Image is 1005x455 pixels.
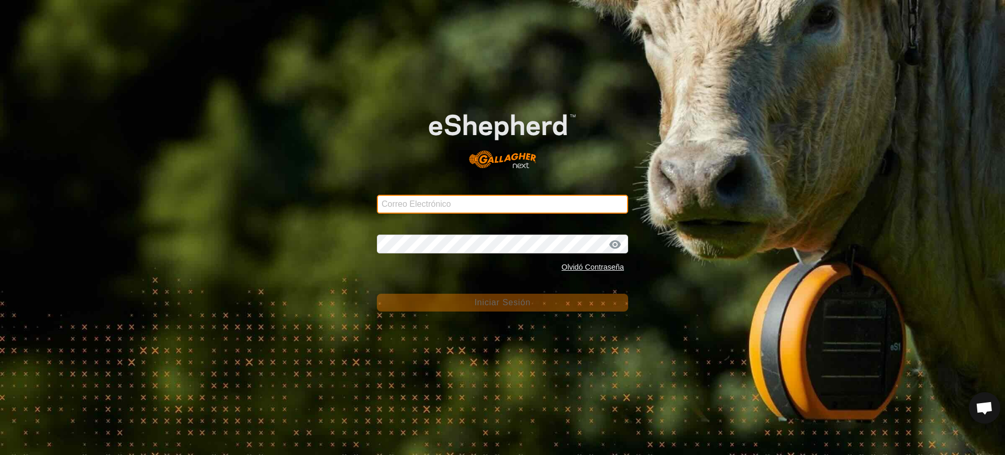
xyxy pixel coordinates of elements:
[969,392,1000,424] a: Chat abierto
[562,263,624,271] a: Olvidó Contraseña
[377,195,628,214] input: Correo Electrónico
[402,93,603,179] img: Logo de eShepherd
[377,294,628,312] button: Iniciar Sesión
[474,298,530,307] span: Iniciar Sesión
